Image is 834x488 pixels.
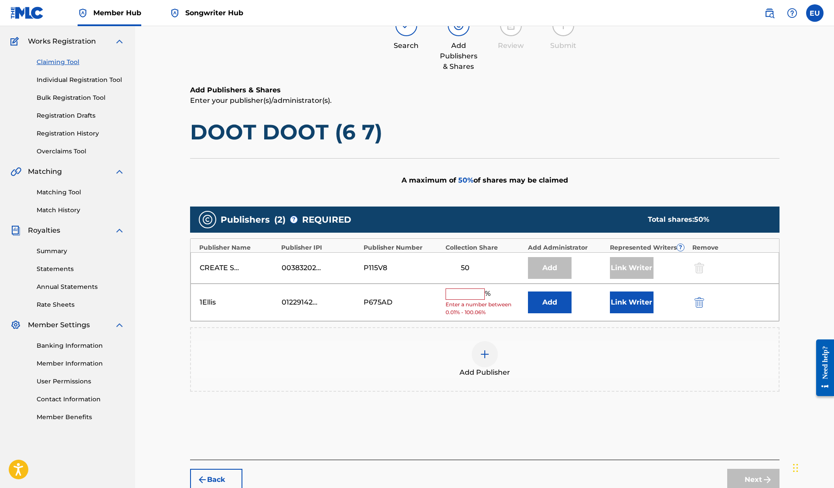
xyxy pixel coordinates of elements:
a: Rate Sheets [37,300,125,309]
p: Enter your publisher(s)/administrator(s). [190,95,780,106]
img: Works Registration [10,36,22,47]
a: Bulk Registration Tool [37,93,125,102]
a: Claiming Tool [37,58,125,67]
a: Individual Registration Tool [37,75,125,85]
div: Total shares: [648,214,762,225]
div: Remove [692,243,770,252]
span: 50 % [694,215,709,224]
span: Songwriter Hub [185,8,243,18]
span: REQUIRED [302,213,351,226]
span: Royalties [28,225,60,236]
img: 12a2ab48e56ec057fbd8.svg [694,297,704,308]
img: help [787,8,797,18]
div: Drag [793,455,798,481]
span: 50 % [458,176,473,184]
div: Represented Writers [610,243,688,252]
img: search [764,8,775,18]
iframe: Resource Center [810,331,834,405]
a: Matching Tool [37,188,125,197]
h1: DOOT DOOT (6 7) [190,119,780,145]
img: Top Rightsholder [170,8,180,18]
img: 7ee5dd4eb1f8a8e3ef2f.svg [197,474,208,485]
div: Submit [541,41,585,51]
button: Add [528,291,572,313]
span: % [485,288,493,300]
a: Statements [37,264,125,274]
img: publishers [202,214,213,225]
a: Summary [37,247,125,256]
a: Annual Statements [37,282,125,291]
a: Overclaims Tool [37,147,125,156]
span: Publishers [221,213,270,226]
div: Search [385,41,428,51]
span: Matching [28,166,62,177]
a: Member Benefits [37,413,125,422]
img: Matching [10,166,21,177]
span: ( 2 ) [274,213,286,226]
h6: Add Publishers & Shares [190,85,780,95]
div: Publisher Number [364,243,442,252]
a: Public Search [761,4,778,22]
img: expand [114,36,125,47]
div: Help [783,4,801,22]
img: MLC Logo [10,7,44,19]
a: Registration Drafts [37,111,125,120]
span: ? [677,244,684,251]
img: expand [114,225,125,236]
a: Registration History [37,129,125,138]
iframe: Chat Widget [790,446,834,488]
img: Member Settings [10,320,21,330]
div: Publisher IPI [281,243,359,252]
span: Add Publisher [460,367,510,378]
img: Top Rightsholder [78,8,88,18]
div: User Menu [806,4,824,22]
span: ? [290,216,297,223]
a: Banking Information [37,341,125,350]
span: Works Registration [28,36,96,47]
img: Royalties [10,225,21,236]
img: expand [114,320,125,330]
a: User Permissions [37,377,125,386]
span: Member Settings [28,320,90,330]
span: Enter a number between 0.01% - 100.06% [446,301,523,316]
img: expand [114,166,125,177]
span: Member Hub [93,8,141,18]
div: Review [489,41,533,51]
div: Collection Share [446,243,524,252]
a: Member Information [37,359,125,368]
div: Publisher Name [199,243,277,252]
div: Add Administrator [528,243,606,252]
div: Add Publishers & Shares [437,41,480,72]
a: Contact Information [37,395,125,404]
button: Link Writer [610,291,654,313]
img: add [480,349,490,359]
div: A maximum of of shares may be claimed [190,158,780,202]
a: Match History [37,206,125,215]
